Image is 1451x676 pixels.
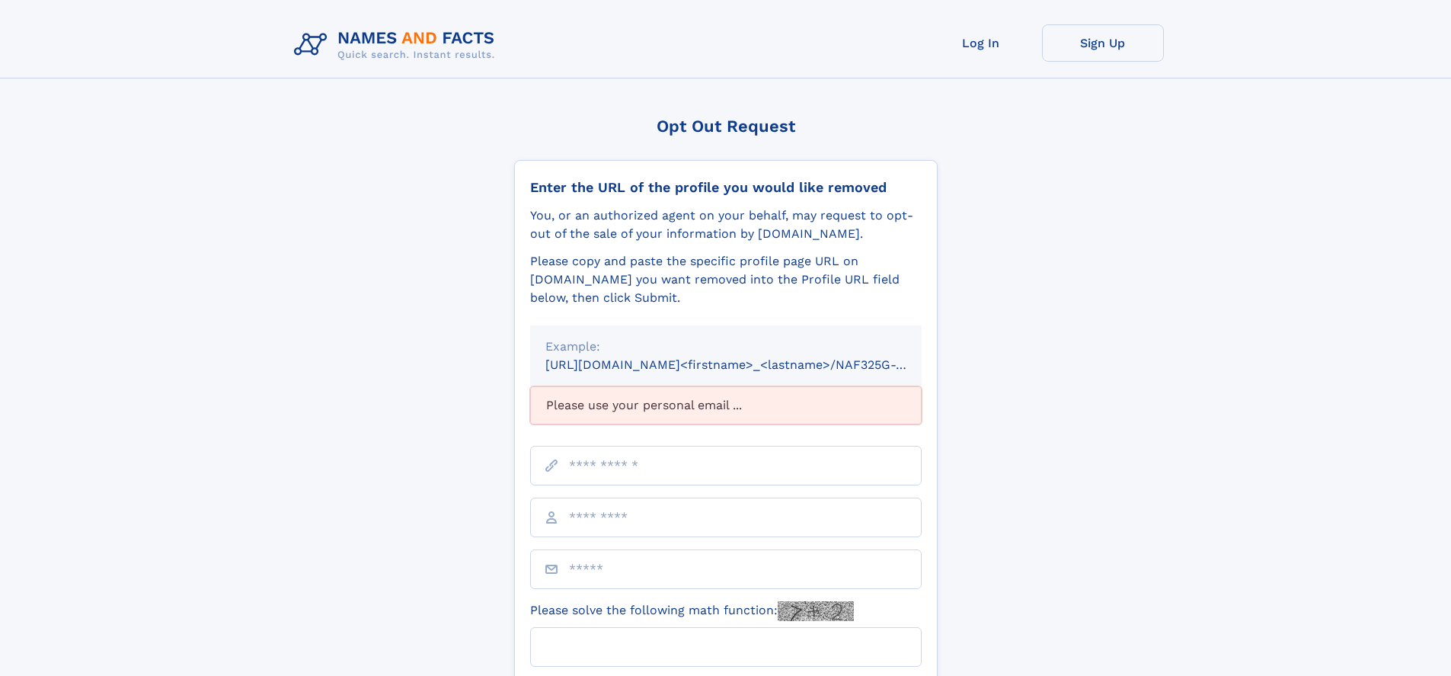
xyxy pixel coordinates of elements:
div: Opt Out Request [514,117,938,136]
div: Please copy and paste the specific profile page URL on [DOMAIN_NAME] you want removed into the Pr... [530,252,922,307]
a: Sign Up [1042,24,1164,62]
label: Please solve the following math function: [530,601,854,621]
div: Example: [545,338,906,356]
small: [URL][DOMAIN_NAME]<firstname>_<lastname>/NAF325G-xxxxxxxx [545,357,951,372]
div: Enter the URL of the profile you would like removed [530,179,922,196]
img: Logo Names and Facts [288,24,507,66]
div: You, or an authorized agent on your behalf, may request to opt-out of the sale of your informatio... [530,207,922,243]
div: Please use your personal email ... [530,386,922,425]
a: Log In [920,24,1042,62]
